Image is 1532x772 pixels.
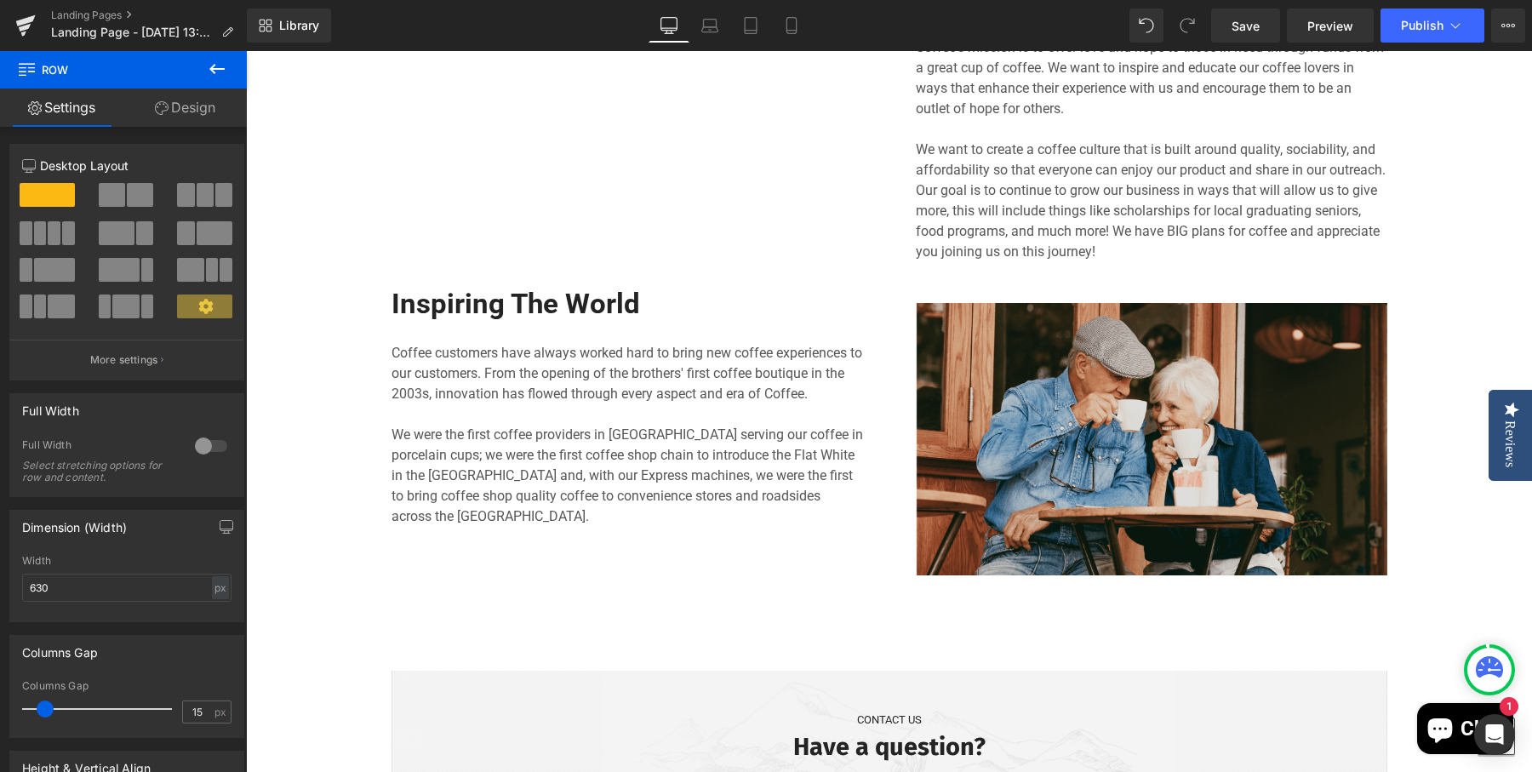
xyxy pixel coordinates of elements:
[22,394,79,418] div: Full Width
[1474,714,1515,755] div: Open Intercom Messenger
[1401,19,1443,32] span: Publish
[1381,9,1484,43] button: Publish
[1129,9,1163,43] button: Undo
[212,576,229,599] div: px
[22,680,232,692] div: Columns Gap
[10,340,243,380] button: More settings
[22,157,232,174] p: Desktop Layout
[1287,9,1374,43] a: Preview
[22,511,127,535] div: Dimension (Width)
[22,574,232,602] input: auto
[22,460,175,483] div: Select stretching options for row and content.
[22,555,232,567] div: Width
[90,352,158,368] p: More settings
[247,9,331,43] a: New Library
[771,9,812,43] a: Mobile
[1307,17,1353,35] span: Preview
[689,9,730,43] a: Laptop
[22,636,98,660] div: Columns Gap
[730,9,771,43] a: Tablet
[1170,9,1204,43] button: Redo
[123,89,247,127] a: Design
[51,9,247,22] a: Landing Pages
[670,89,1141,211] p: We want to create a coffee culture that is built around quality, sociability, and affordability s...
[214,706,229,718] span: px
[51,26,214,39] span: Landing Page - [DATE] 13:17:11
[17,51,187,89] span: Row
[388,680,899,712] h1: Have a question?
[1232,17,1260,35] span: Save
[1491,9,1525,43] button: More
[279,18,319,33] span: Library
[22,438,178,456] div: Full Width
[146,292,617,476] p: Coffee customers have always worked hard to bring new coffee experiences to our customers. From t...
[1166,652,1272,707] inbox-online-store-chat: Shopify online store chat
[649,9,689,43] a: Desktop
[146,235,617,272] p: Inspiring The World
[388,660,899,678] p: CONTACT US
